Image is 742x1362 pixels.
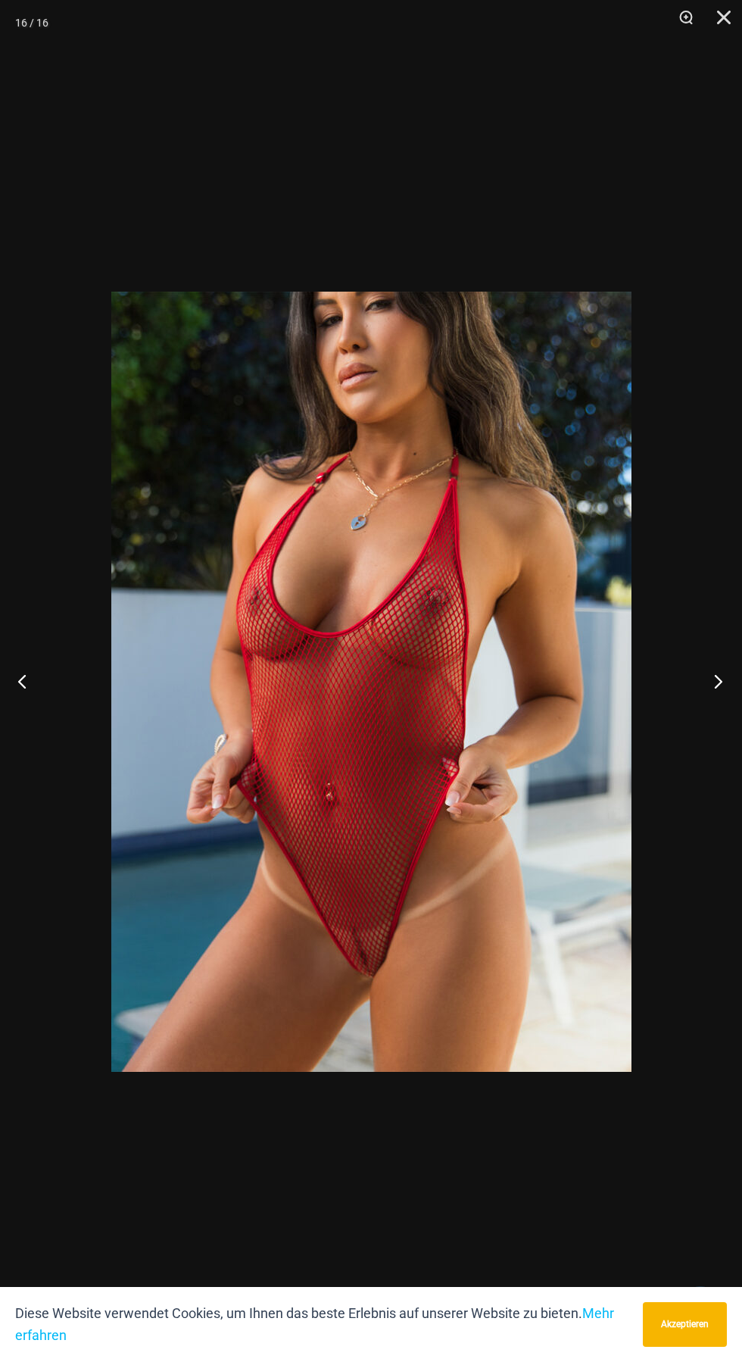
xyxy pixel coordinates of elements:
font: Diese Website verwendet Cookies, um Ihnen das beste Erlebnis auf unserer Website zu bieten. [15,1305,582,1321]
font: Akzeptieren [661,1319,709,1329]
button: Akzeptieren [643,1302,727,1347]
img: Summer Storm Rot 8019 Teiler 04 [111,292,631,1072]
button: Nächste [685,643,742,719]
font: 16 / 16 [15,17,48,29]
